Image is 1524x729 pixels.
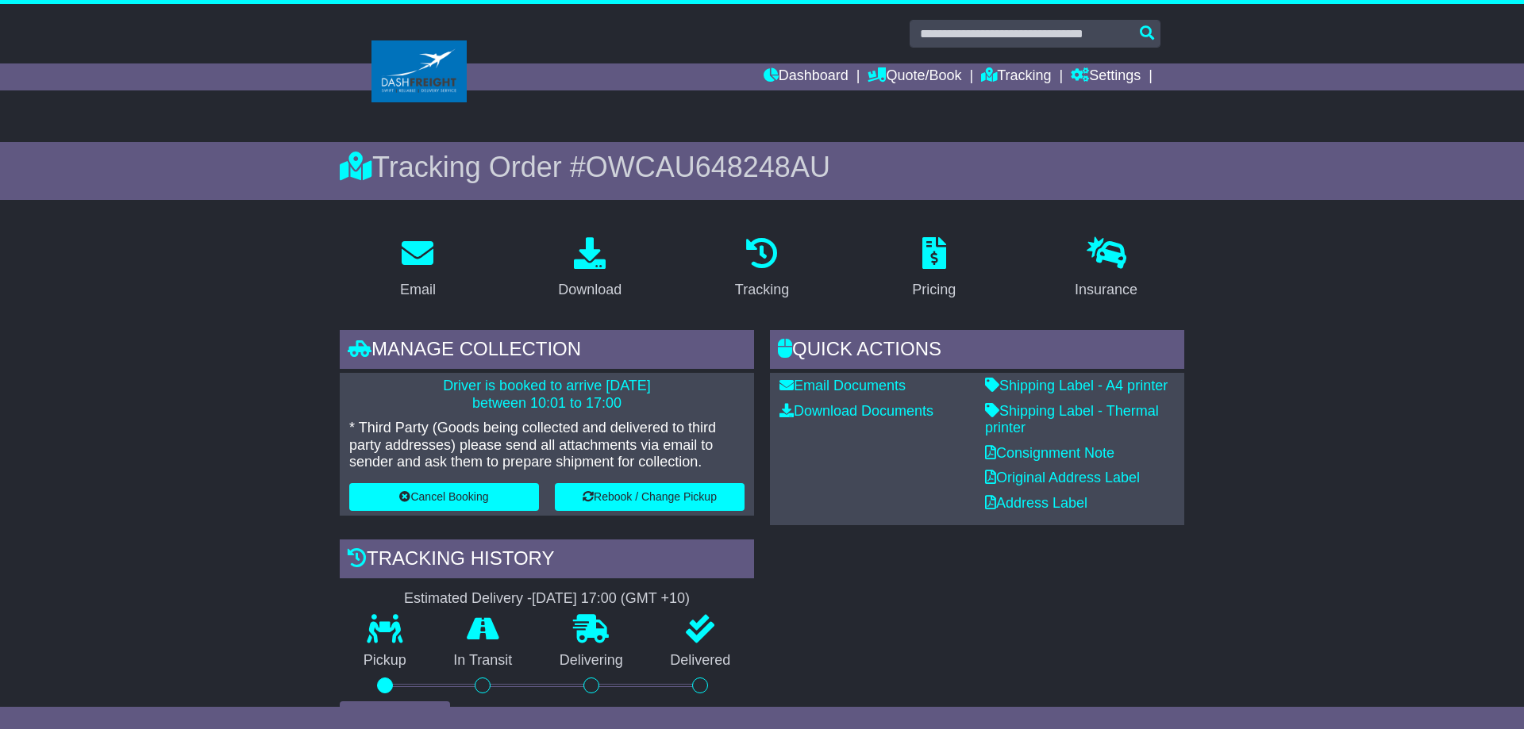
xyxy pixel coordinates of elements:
p: Delivering [536,652,647,670]
div: Manage collection [340,330,754,373]
div: Pricing [912,279,956,301]
div: Tracking [735,279,789,301]
a: Pricing [902,232,966,306]
a: Quote/Book [868,63,961,90]
a: Download Documents [779,403,933,419]
div: Email [400,279,436,301]
a: Tracking [725,232,799,306]
div: [DATE] 17:00 (GMT +10) [532,590,690,608]
a: Dashboard [764,63,849,90]
a: Original Address Label [985,470,1140,485]
button: Cancel Booking [349,483,539,511]
div: Tracking Order # [340,150,1184,184]
a: Insurance [1064,232,1148,306]
p: Driver is booked to arrive [DATE] between 10:01 to 17:00 [349,378,745,412]
button: Rebook / Change Pickup [555,483,745,511]
div: Insurance [1075,279,1137,301]
p: Delivered [647,652,755,670]
span: OWCAU648248AU [586,151,830,183]
div: Download [558,279,622,301]
div: Quick Actions [770,330,1184,373]
p: In Transit [430,652,537,670]
a: Shipping Label - A4 printer [985,378,1168,393]
p: Pickup [340,652,430,670]
a: Email [390,232,446,306]
a: Shipping Label - Thermal printer [985,403,1159,436]
p: * Third Party (Goods being collected and delivered to third party addresses) please send all atta... [349,420,745,471]
a: Email Documents [779,378,906,393]
button: View Full Tracking [340,701,450,729]
a: Tracking [981,63,1051,90]
div: Estimated Delivery - [340,590,754,608]
div: Tracking history [340,539,754,582]
a: Download [548,232,632,306]
a: Consignment Note [985,445,1114,461]
a: Settings [1071,63,1141,90]
a: Address Label [985,495,1087,511]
